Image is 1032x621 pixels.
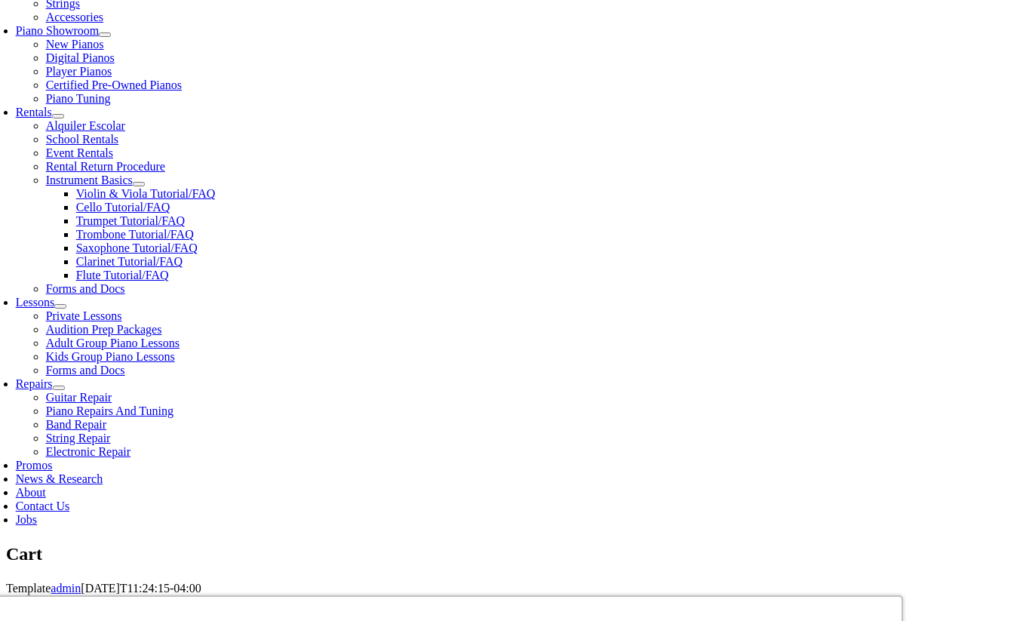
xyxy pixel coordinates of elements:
a: Forms and Docs [46,364,125,377]
a: School Rentals [46,133,118,146]
a: Repairs [16,377,53,390]
a: Accessories [46,11,103,23]
a: Clarinet Tutorial/FAQ [76,255,183,268]
a: New Pianos [46,38,104,51]
a: Private Lessons [46,309,122,322]
a: Instrument Basics [46,174,133,186]
a: Adult Group Piano Lessons [46,337,180,349]
a: Saxophone Tutorial/FAQ [76,241,198,254]
a: News & Research [16,472,103,485]
a: Lessons [16,296,55,309]
span: Template [6,582,51,595]
button: Open submenu of Piano Showroom [99,32,111,37]
a: About [16,486,46,499]
a: Jobs [16,513,37,526]
a: Cello Tutorial/FAQ [76,201,170,214]
button: Open submenu of Rentals [52,114,64,118]
a: Piano Repairs And Tuning [46,404,174,417]
a: String Repair [46,432,111,444]
a: Violin & Viola Tutorial/FAQ [76,187,216,200]
span: [DATE]T11:24:15-04:00 [81,582,201,595]
a: Rental Return Procedure [46,160,165,173]
a: Rentals [16,106,52,118]
a: Kids Group Piano Lessons [46,350,175,363]
a: Alquiler Escolar [46,119,125,132]
a: Piano Showroom [16,24,100,37]
a: Trumpet Tutorial/FAQ [76,214,185,227]
button: Open submenu of Repairs [53,386,65,390]
a: Electronic Repair [46,445,131,458]
a: Flute Tutorial/FAQ [76,269,169,281]
a: Promos [16,459,53,472]
a: Event Rentals [46,146,113,159]
a: Piano Tuning [46,92,111,105]
a: Forms and Docs [46,282,125,295]
a: admin [51,582,81,595]
a: Digital Pianos [46,51,115,64]
a: Certified Pre-Owned Pianos [46,78,182,91]
a: Band Repair [46,418,106,431]
a: Contact Us [16,500,70,512]
a: Audition Prep Packages [46,323,162,336]
a: Trombone Tutorial/FAQ [76,228,194,241]
a: Player Pianos [46,65,112,78]
button: Open submenu of Lessons [54,304,66,309]
button: Open submenu of Instrument Basics [133,182,145,186]
a: Guitar Repair [46,391,112,404]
